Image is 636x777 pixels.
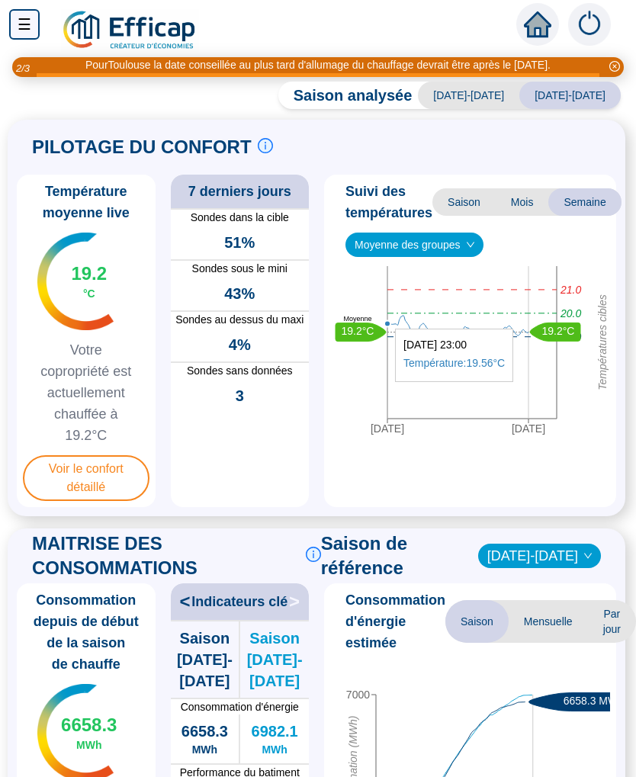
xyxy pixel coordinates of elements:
[23,455,149,501] span: Voir le confort détaillé
[548,188,621,216] span: Semaine
[561,330,581,342] tspan: 19.0
[564,695,624,707] text: 6658.3 MWh
[466,240,475,249] span: down
[346,689,370,701] tspan: 7000
[445,600,509,643] span: Saison
[229,334,251,355] span: 4%
[32,531,300,580] span: MAITRISE DES CONSOMMATIONS
[278,85,413,106] span: Saison analysée
[188,181,291,202] span: 7 derniers jours
[32,135,252,159] span: PILOTAGE DU CONFORT
[509,600,588,643] span: Mensuelle
[224,232,255,253] span: 51%
[345,589,445,653] span: Consommation d'énergie estimée
[16,63,30,74] i: 2 / 3
[560,284,581,296] tspan: 21.0
[171,261,310,277] span: Sondes sous le mini
[519,82,621,109] span: [DATE]-[DATE]
[588,600,636,643] span: Par jour
[236,385,244,406] span: 3
[512,422,545,435] tspan: [DATE]
[23,339,149,446] span: Votre copropriété est actuellement chauffée à 19.2°C
[418,82,519,109] span: [DATE]-[DATE]
[171,699,310,714] span: Consommation d'énergie
[321,531,463,580] span: Saison de référence
[85,57,551,73] div: PourToulouse la date conseillée au plus tard d'allumage du chauffage devrait être après le [DATE].
[258,138,273,153] span: info-circle
[37,233,114,330] img: indicateur températures
[71,262,107,286] span: 19.2
[171,363,310,379] span: Sondes sans données
[171,210,310,226] span: Sondes dans la cible
[371,422,404,435] tspan: [DATE]
[224,283,255,304] span: 43%
[343,314,371,322] text: Moyenne
[240,628,309,692] span: Saison [DATE]-[DATE]
[171,589,191,614] span: <
[252,721,298,742] span: 6982.1
[262,742,287,757] span: MWh
[583,551,593,560] span: down
[289,589,309,614] span: >
[432,188,496,216] span: Saison
[171,628,239,692] span: Saison [DATE]-[DATE]
[192,742,217,757] span: MWh
[596,294,609,390] tspan: Températures cibles
[496,188,549,216] span: Mois
[345,181,432,223] span: Suivi des températures
[23,181,149,223] span: Température moyenne live
[487,544,592,567] span: 2022-2023
[76,737,101,753] span: MWh
[23,589,149,675] span: Consommation depuis de début de la saison de chauffe
[609,61,620,72] span: close-circle
[61,9,199,52] img: efficap energie logo
[61,713,117,737] span: 6658.3
[191,591,287,612] span: Indicateurs clé
[83,286,95,301] span: °C
[171,312,310,328] span: Sondes au dessus du maxi
[342,325,374,337] text: 19.2°C
[542,325,575,337] text: 19.2°C
[355,233,474,256] span: Moyenne des groupes
[306,547,321,562] span: info-circle
[181,721,228,742] span: 6658.3
[524,11,551,38] span: home
[568,3,611,46] img: alerts
[560,307,581,319] tspan: 20.0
